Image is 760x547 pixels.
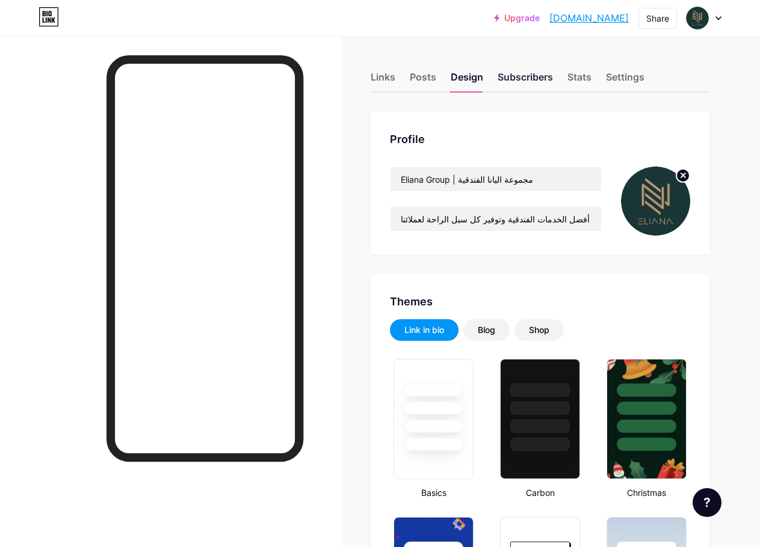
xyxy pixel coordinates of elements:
[621,167,690,236] img: elianahotel
[603,486,690,499] div: Christmas
[478,324,495,336] div: Blog
[494,13,540,23] a: Upgrade
[646,12,669,25] div: Share
[549,11,629,25] a: [DOMAIN_NAME]
[390,131,690,147] div: Profile
[371,70,395,91] div: Links
[496,486,584,499] div: Carbon
[529,324,549,336] div: Shop
[606,70,644,91] div: Settings
[567,70,592,91] div: Stats
[391,207,601,231] input: Bio
[498,70,553,91] div: Subscribers
[390,293,690,310] div: Themes
[451,70,483,91] div: Design
[391,167,601,191] input: Name
[390,486,477,499] div: Basics
[410,70,436,91] div: Posts
[404,324,444,336] div: Link in bio
[686,7,709,29] img: elianahotel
